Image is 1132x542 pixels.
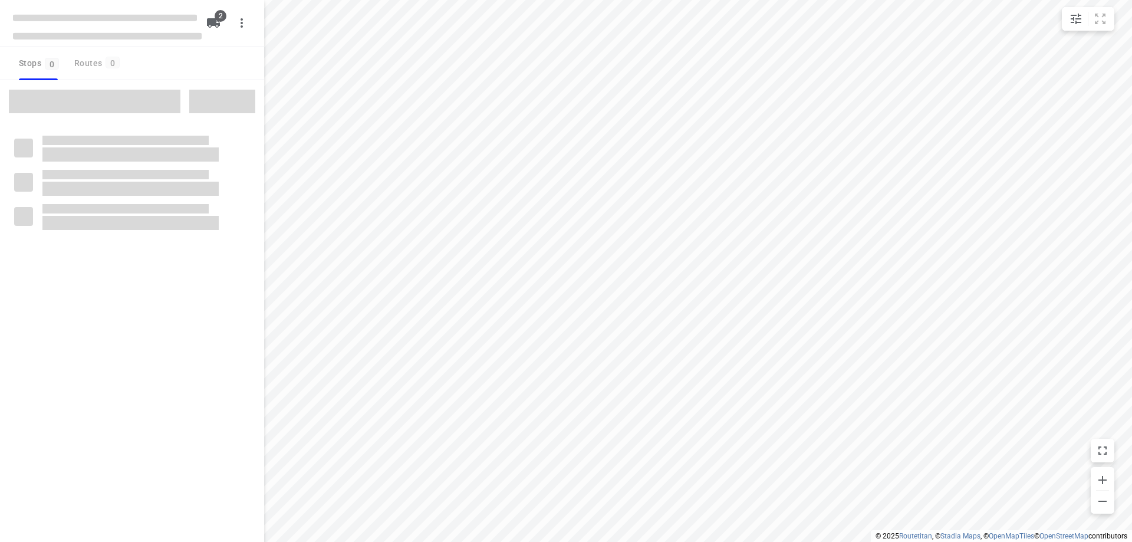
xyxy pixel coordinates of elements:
[1039,532,1088,540] a: OpenStreetMap
[940,532,980,540] a: Stadia Maps
[899,532,932,540] a: Routetitan
[876,532,1127,540] li: © 2025 , © , © © contributors
[1064,7,1088,31] button: Map settings
[989,532,1034,540] a: OpenMapTiles
[1062,7,1114,31] div: small contained button group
